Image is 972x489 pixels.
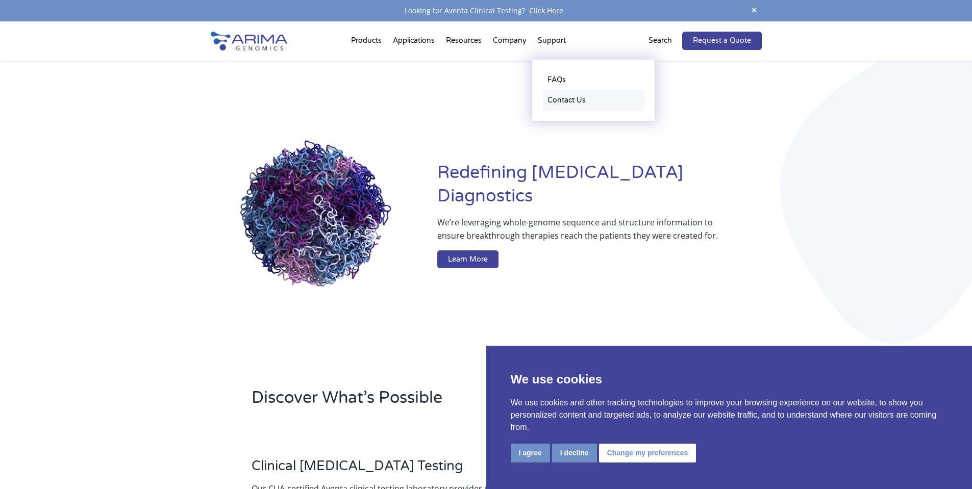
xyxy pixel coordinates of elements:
[252,387,616,417] h2: Discover What’s Possible
[525,6,567,15] a: Click Here
[252,458,529,482] h3: Clinical [MEDICAL_DATA] Testing
[649,34,672,47] p: Search
[437,161,761,216] h1: Redefining [MEDICAL_DATA] Diagnostics
[511,444,550,462] button: I agree
[211,4,762,17] div: Looking for Aventa Clinical Testing?
[542,90,644,111] a: Contact Us
[542,70,644,90] a: FAQs
[511,397,948,433] p: We use cookies and other tracking technologies to improve your browsing experience on our website...
[437,250,499,269] a: Learn More
[599,444,696,462] button: Change my preferences
[437,216,720,250] p: We’re leveraging whole-genome sequence and structure information to ensure breakthrough therapies...
[682,32,762,50] a: Request a Quote
[552,444,597,462] button: I decline
[511,370,948,389] p: We use cookies
[211,32,287,50] img: Arima-Genomics-logo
